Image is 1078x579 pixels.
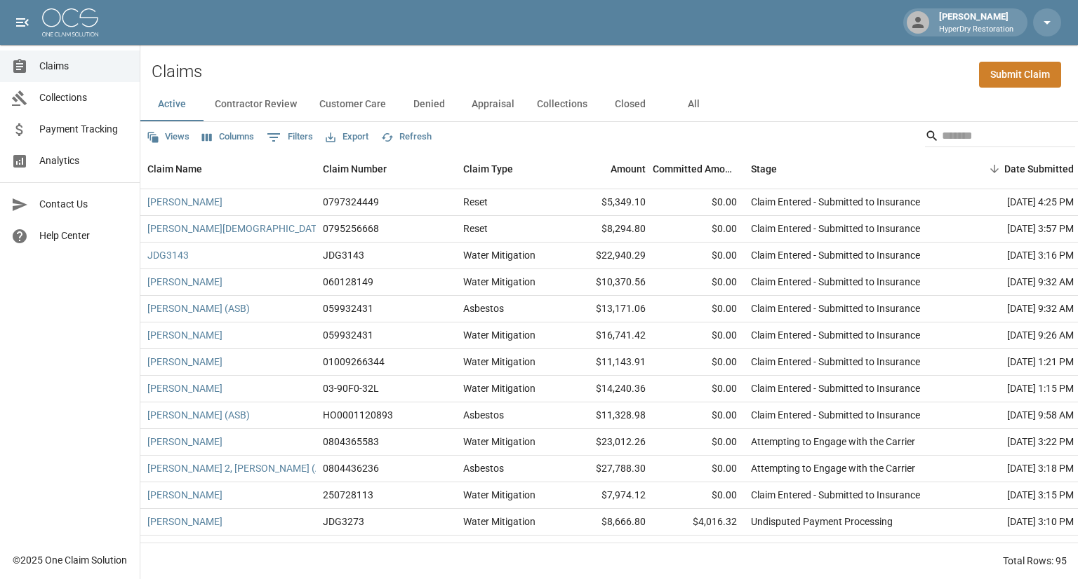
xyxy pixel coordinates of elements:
div: JDG3273 [323,515,364,529]
button: All [662,88,725,121]
a: [PERSON_NAME] [147,195,222,209]
button: Closed [599,88,662,121]
div: $14,240.36 [561,376,653,402]
div: $0.00 [653,349,744,376]
div: $8,666.80 [561,509,653,536]
div: Asbestos [463,408,504,422]
div: Claim Type [456,149,561,189]
div: $4,016.32 [653,509,744,536]
button: Refresh [378,126,435,148]
div: Claim Entered - Submitted to Insurance [751,222,920,236]
div: $0.00 [653,269,744,296]
button: Export [322,126,372,148]
div: Reset [463,195,488,209]
div: Claim Entered - Submitted to Insurance [751,328,920,342]
div: Claim Type [463,149,513,189]
div: $8,294.80 [561,216,653,243]
div: 060128149 [323,275,373,289]
div: 01009266344 [323,355,385,369]
button: open drawer [8,8,36,36]
div: 059932431 [323,301,373,315]
span: Payment Tracking [39,122,128,137]
a: [PERSON_NAME] (ASB) [147,408,250,422]
div: Undisputed Payment Processing [751,515,893,529]
div: 0797324449 [323,195,379,209]
div: Claim Entered - Submitted to Insurance [751,381,920,395]
div: Claim Entered - Submitted to Insurance [751,355,920,369]
img: ocs-logo-white-transparent.png [42,8,98,36]
div: Attempting to Engage with the Carrier [751,435,915,449]
div: Date Submitted [1004,149,1074,189]
button: Customer Care [308,88,397,121]
div: $7,974.12 [561,482,653,509]
button: Contractor Review [204,88,308,121]
div: Water Mitigation [463,541,535,555]
div: $0.00 [653,216,744,243]
button: Collections [526,88,599,121]
a: [PERSON_NAME] [147,275,222,289]
div: Amount [561,149,653,189]
div: $11,143.91 [561,349,653,376]
div: Water Mitigation [463,275,535,289]
div: Claim Entered - Submitted to Insurance [751,248,920,262]
div: 03-90F0-32L [323,381,379,395]
a: [PERSON_NAME] [147,488,222,502]
div: $0.00 [653,322,744,349]
span: Analytics [39,154,128,168]
div: $5,349.10 [561,189,653,216]
div: Claim Entered - Submitted to Insurance [751,488,920,502]
div: $0.00 [653,189,744,216]
div: $13,171.06 [561,296,653,322]
div: Water Mitigation [463,435,535,449]
div: Water Mitigation [463,488,535,502]
div: [PERSON_NAME] [933,10,1019,35]
div: 060107408 [323,541,373,555]
div: $16,741.42 [561,322,653,349]
div: Water Mitigation [463,248,535,262]
a: [PERSON_NAME] 2, [PERSON_NAME] (ASB) [147,461,337,475]
div: Stage [744,149,954,189]
a: Submit Claim [979,62,1061,88]
div: $0.00 [653,429,744,456]
a: [PERSON_NAME] [147,328,222,342]
button: Active [140,88,204,121]
div: dynamic tabs [140,88,1078,121]
div: 0804436236 [323,461,379,475]
div: $11,328.98 [561,402,653,429]
div: $0.00 [653,456,744,482]
div: Water Mitigation [463,381,535,395]
div: Attempting to Engage with the Carrier [751,461,915,475]
p: HyperDry Restoration [939,24,1013,36]
div: JDG3143 [323,248,364,262]
div: $23,012.26 [561,429,653,456]
span: Help Center [39,229,128,243]
div: Stage [751,149,777,189]
div: Total Rows: 95 [1003,554,1067,568]
button: Select columns [199,126,258,148]
a: JDG3143 [147,248,189,262]
a: [PERSON_NAME] [147,541,222,555]
div: $0.00 [653,482,744,509]
button: Sort [985,159,1004,179]
div: Claim Name [140,149,316,189]
div: Water Mitigation [463,515,535,529]
button: Show filters [263,126,317,149]
div: Water Mitigation [463,328,535,342]
div: $0.00 [653,376,744,402]
button: Views [143,126,193,148]
a: [PERSON_NAME] [147,435,222,449]
div: 0795256668 [323,222,379,236]
div: Asbestos [463,461,504,475]
div: $0.00 [653,402,744,429]
div: $0.00 [653,296,744,322]
div: $10,370.56 [561,269,653,296]
div: $22,940.29 [561,243,653,269]
div: 059932431 [323,328,373,342]
div: 250728113 [323,488,373,502]
div: Amount [611,149,646,189]
h2: Claims [152,62,202,82]
div: Claim Entered - Submitted to Insurance [751,541,920,555]
div: Claim Entered - Submitted to Insurance [751,408,920,422]
div: Claim Entered - Submitted to Insurance [751,301,920,315]
div: $0.00 [653,243,744,269]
